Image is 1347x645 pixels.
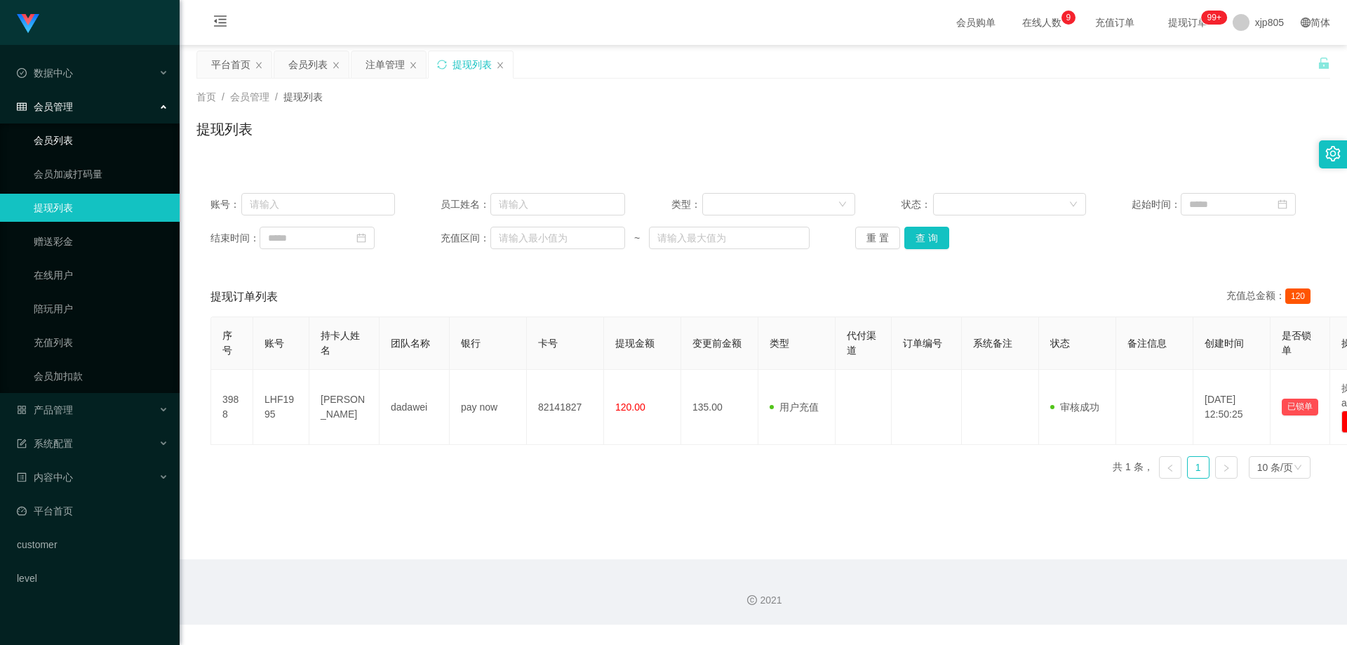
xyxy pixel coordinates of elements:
span: 状态： [902,197,933,212]
span: 结束时间： [210,231,260,246]
h1: 提现列表 [196,119,253,140]
i: 图标: right [1222,464,1231,472]
li: 下一页 [1215,456,1238,479]
input: 请输入 [241,193,395,215]
li: 上一页 [1159,456,1181,479]
span: 类型 [770,338,789,349]
i: 图标: appstore-o [17,405,27,415]
span: 状态 [1050,338,1070,349]
i: 图标: form [17,439,27,448]
i: 图标: down [1069,200,1078,210]
span: 账号： [210,197,241,212]
i: 图标: table [17,102,27,112]
a: 赠送彩金 [34,227,168,255]
input: 请输入最小值为 [490,227,625,249]
i: 图标: close [409,61,417,69]
i: 图标: unlock [1318,57,1330,69]
span: 创建时间 [1205,338,1244,349]
span: 审核成功 [1050,401,1099,413]
div: 平台首页 [211,51,250,78]
td: [PERSON_NAME] [309,370,380,445]
input: 请输入 [490,193,625,215]
span: 产品管理 [17,404,73,415]
span: 提现列表 [283,91,323,102]
i: 图标: global [1301,18,1311,27]
span: 在线人数 [1015,18,1068,27]
td: 3988 [211,370,253,445]
a: 图标: dashboard平台首页 [17,497,168,525]
sup: 9 [1061,11,1075,25]
span: 用户充值 [770,401,819,413]
li: 共 1 条， [1113,456,1153,479]
span: 首页 [196,91,216,102]
img: logo.9652507e.png [17,14,39,34]
button: 已锁单 [1282,399,1318,415]
button: 查 询 [904,227,949,249]
i: 图标: copyright [747,595,757,605]
td: pay now [450,370,527,445]
span: 代付渠道 [847,330,876,356]
i: 图标: calendar [1278,199,1287,209]
i: 图标: menu-fold [196,1,244,46]
div: 充值总金额： [1226,288,1316,305]
span: 120 [1285,288,1311,304]
td: [DATE] 12:50:25 [1193,370,1271,445]
span: ~ [625,231,649,246]
div: 会员列表 [288,51,328,78]
a: 充值列表 [34,328,168,357]
span: 会员管理 [230,91,269,102]
i: 图标: profile [17,472,27,482]
i: 图标: close [332,61,340,69]
span: 类型： [671,197,703,212]
span: / [222,91,224,102]
span: 提现订单 [1161,18,1214,27]
a: 会员加扣款 [34,362,168,390]
span: 起始时间： [1132,197,1181,212]
i: 图标: close [255,61,263,69]
span: 系统配置 [17,438,73,449]
i: 图标: close [496,61,504,69]
span: 提现金额 [615,338,655,349]
div: 2021 [191,593,1336,608]
sup: 252 [1202,11,1227,25]
span: 团队名称 [391,338,430,349]
span: 员工姓名： [441,197,490,212]
div: 提现列表 [453,51,492,78]
span: 变更前金额 [692,338,742,349]
span: 120.00 [615,401,645,413]
a: 会员列表 [34,126,168,154]
p: 9 [1066,11,1071,25]
a: 在线用户 [34,261,168,289]
i: 图标: check-circle-o [17,68,27,78]
td: LHF1995 [253,370,309,445]
a: 会员加减打码量 [34,160,168,188]
td: 82141827 [527,370,604,445]
span: 备注信息 [1127,338,1167,349]
a: level [17,564,168,592]
span: 会员管理 [17,101,73,112]
span: 银行 [461,338,481,349]
span: 账号 [264,338,284,349]
div: 10 条/页 [1257,457,1293,478]
input: 请输入最大值为 [649,227,809,249]
span: 数据中心 [17,67,73,79]
td: dadawei [380,370,450,445]
a: 1 [1188,457,1209,478]
i: 图标: setting [1325,146,1341,161]
span: 充值区间： [441,231,490,246]
i: 图标: calendar [356,233,366,243]
button: 重 置 [855,227,900,249]
a: customer [17,531,168,559]
i: 图标: left [1166,464,1174,472]
i: 图标: down [1294,463,1302,473]
li: 1 [1187,456,1209,479]
a: 陪玩用户 [34,295,168,323]
i: 图标: sync [437,60,447,69]
span: 系统备注 [973,338,1012,349]
span: / [275,91,278,102]
span: 持卡人姓名 [321,330,360,356]
span: 卡号 [538,338,558,349]
span: 序号 [222,330,232,356]
i: 图标: down [838,200,847,210]
div: 注单管理 [366,51,405,78]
